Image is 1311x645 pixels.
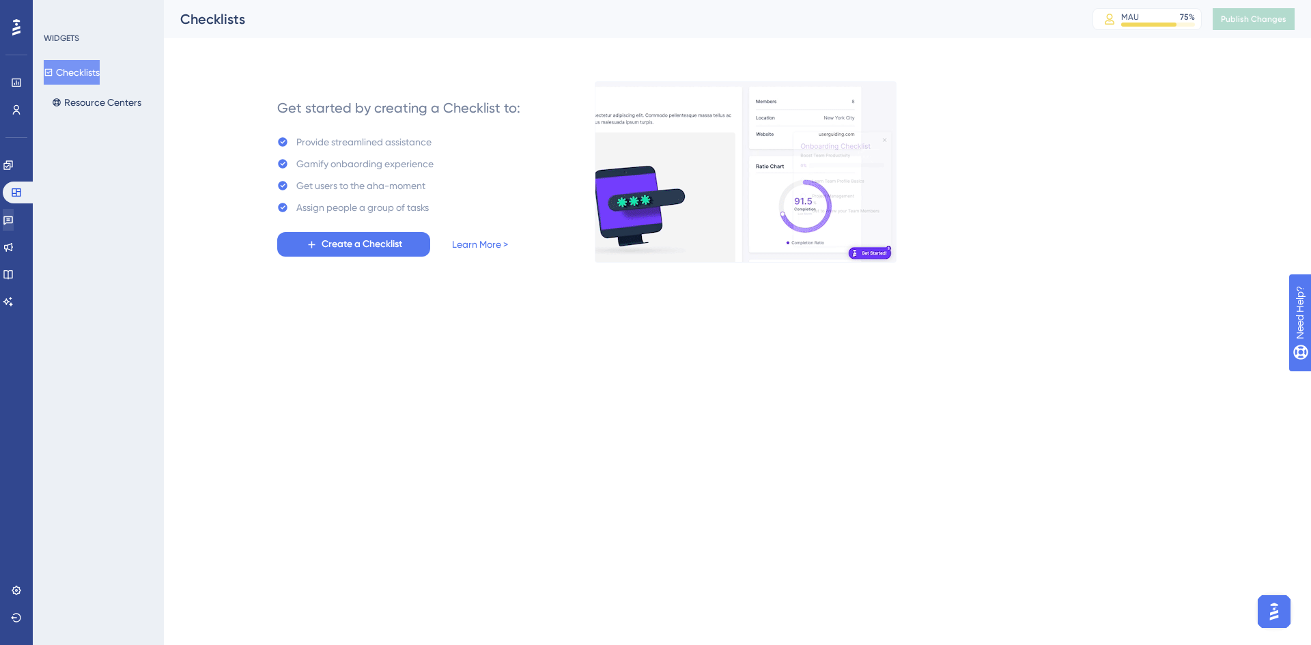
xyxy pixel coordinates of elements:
div: Assign people a group of tasks [296,199,429,216]
img: e28e67207451d1beac2d0b01ddd05b56.gif [595,81,897,263]
span: Need Help? [32,3,85,20]
div: MAU [1121,12,1139,23]
span: Publish Changes [1221,14,1286,25]
iframe: UserGuiding AI Assistant Launcher [1254,591,1295,632]
div: Gamify onbaording experience [296,156,434,172]
div: 75 % [1180,12,1195,23]
div: Get users to the aha-moment [296,177,425,194]
button: Resource Centers [44,90,150,115]
div: WIDGETS [44,33,79,44]
button: Publish Changes [1213,8,1295,30]
div: Provide streamlined assistance [296,134,432,150]
button: Checklists [44,60,100,85]
a: Learn More > [452,236,508,253]
span: Create a Checklist [322,236,402,253]
div: Checklists [180,10,1058,29]
div: Get started by creating a Checklist to: [277,98,520,117]
button: Create a Checklist [277,232,430,257]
